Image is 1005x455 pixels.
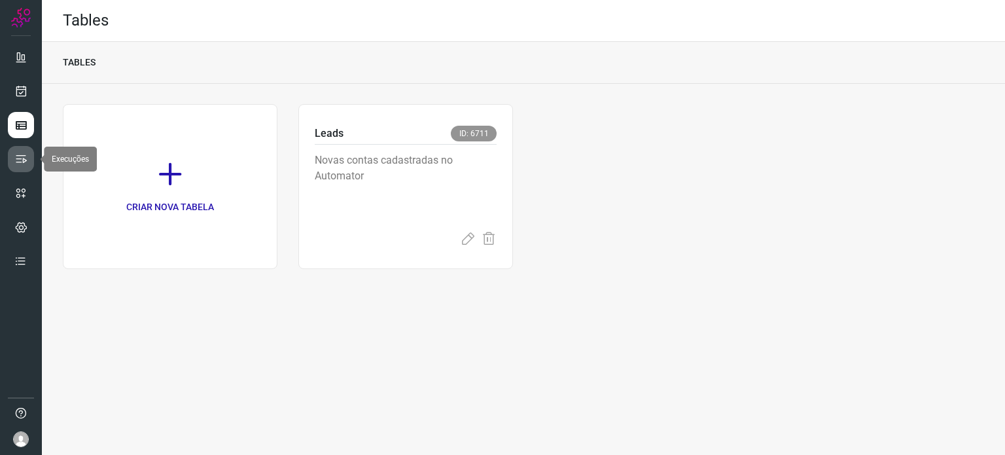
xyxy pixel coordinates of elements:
[315,126,344,141] p: Leads
[11,8,31,27] img: Logo
[451,126,497,141] span: ID: 6711
[126,200,214,214] p: CRIAR NOVA TABELA
[315,153,497,218] p: Novas contas cadastradas no Automator
[63,104,277,269] a: CRIAR NOVA TABELA
[63,56,96,69] p: TABLES
[63,11,109,30] h2: Tables
[13,431,29,447] img: avatar-user-boy.jpg
[52,155,89,164] span: Execuções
